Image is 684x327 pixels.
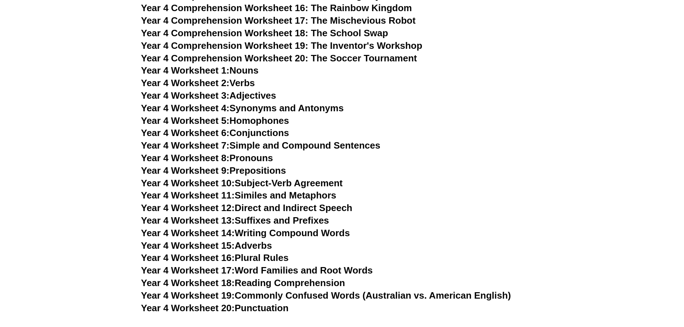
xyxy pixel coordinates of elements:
a: Year 4 Worksheet 17:Word Families and Root Words [141,265,373,276]
a: Year 4 Worksheet 20:Punctuation [141,303,289,313]
span: Year 4 Worksheet 16: [141,252,235,263]
a: Year 4 Comprehension Worksheet 19: The Inventor's Workshop [141,40,423,51]
span: Year 4 Worksheet 5: [141,115,230,126]
span: Year 4 Worksheet 7: [141,140,230,151]
a: Year 4 Worksheet 4:Synonyms and Antonyms [141,103,344,113]
a: Year 4 Worksheet 15:Adverbs [141,240,272,251]
span: Year 4 Worksheet 14: [141,228,235,238]
a: Year 4 Worksheet 6:Conjunctions [141,127,289,138]
span: Year 4 Worksheet 20: [141,303,235,313]
span: Year 4 Worksheet 18: [141,277,235,288]
a: Year 4 Worksheet 10:Subject-Verb Agreement [141,178,343,188]
a: Year 4 Worksheet 1:Nouns [141,65,259,76]
span: Year 4 Worksheet 4: [141,103,230,113]
span: Year 4 Worksheet 19: [141,290,235,301]
a: Year 4 Worksheet 19:Commonly Confused Words (Australian vs. American English) [141,290,511,301]
a: Year 4 Worksheet 18:Reading Comprehension [141,277,345,288]
a: Year 4 Comprehension Worksheet 16: The Rainbow Kingdom [141,3,412,13]
a: Year 4 Worksheet 12:Direct and Indirect Speech [141,202,353,213]
span: Year 4 Worksheet 9: [141,165,230,176]
span: Year 4 Worksheet 11: [141,190,235,201]
a: Year 4 Worksheet 13:Suffixes and Prefixes [141,215,329,226]
a: Year 4 Comprehension Worksheet 20: The Soccer Tournament [141,53,417,64]
a: Year 4 Comprehension Worksheet 17: The Mischevious Robot [141,15,416,26]
iframe: Chat Widget [564,246,684,327]
span: Year 4 Worksheet 15: [141,240,235,251]
span: Year 4 Worksheet 1: [141,65,230,76]
a: Year 4 Worksheet 16:Plural Rules [141,252,289,263]
a: Year 4 Worksheet 8:Pronouns [141,153,273,163]
a: Year 4 Worksheet 9:Prepositions [141,165,286,176]
span: Year 4 Worksheet 2: [141,78,230,88]
span: Year 4 Worksheet 6: [141,127,230,138]
a: Year 4 Worksheet 3:Adjectives [141,90,276,101]
a: Year 4 Worksheet 7:Simple and Compound Sentences [141,140,381,151]
a: Year 4 Worksheet 2:Verbs [141,78,255,88]
a: Year 4 Worksheet 5:Homophones [141,115,289,126]
a: Year 4 Comprehension Worksheet 18: The School Swap [141,28,388,38]
span: Year 4 Worksheet 3: [141,90,230,101]
a: Year 4 Worksheet 11:Similes and Metaphors [141,190,336,201]
span: Year 4 Worksheet 10: [141,178,235,188]
span: Year 4 Worksheet 13: [141,215,235,226]
span: Year 4 Worksheet 12: [141,202,235,213]
a: Year 4 Worksheet 14:Writing Compound Words [141,228,350,238]
span: Year 4 Worksheet 17: [141,265,235,276]
span: Year 4 Worksheet 8: [141,153,230,163]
